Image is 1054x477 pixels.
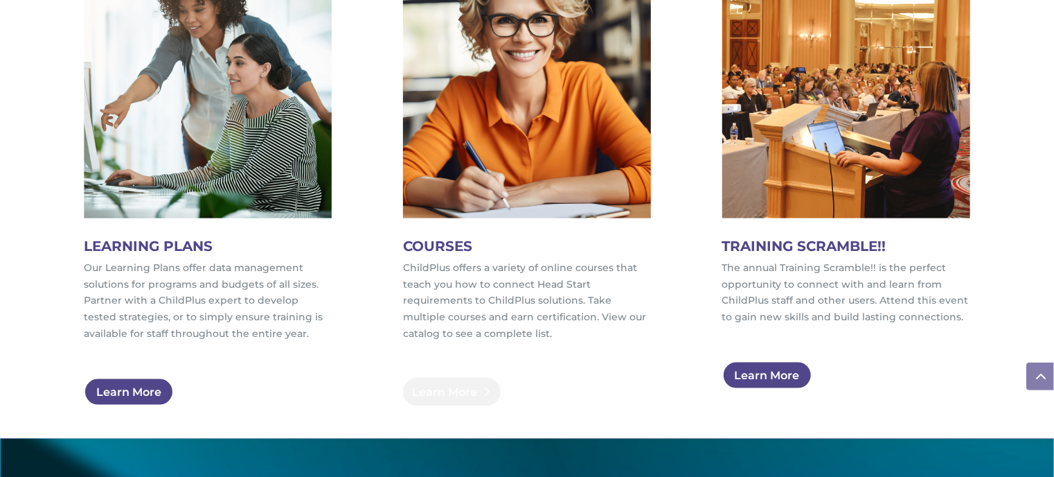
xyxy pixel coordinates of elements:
span: LEARNING PLANS [84,238,213,254]
p: Our Learning Plans offer data management solutions for programs and budgets of all sizes. Partner... [84,260,332,342]
span: COURSES [403,238,472,254]
p: The annual Training Scramble!! is the perfect opportunity to connect with and learn from ChildPlu... [722,260,970,326]
span: TRAINING SCRAMBLE!! [722,238,886,254]
a: Learn More [722,361,812,390]
a: Learn More [84,378,174,406]
p: ChildPlus offers a variety of online courses that teach you how to connect Head Start requirement... [403,260,651,342]
a: Learn More [403,378,501,406]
